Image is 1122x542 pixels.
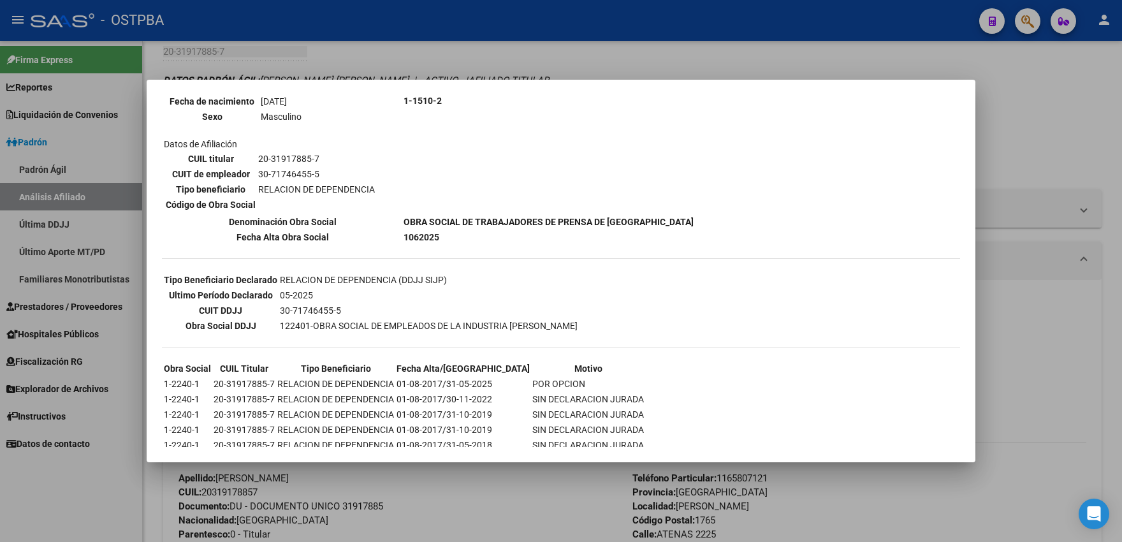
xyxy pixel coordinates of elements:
td: SIN DECLARACION JURADA [532,407,645,421]
th: CUIT de empleador [165,167,256,181]
th: Obra Social [163,362,212,376]
th: Sexo [165,110,259,124]
td: RELACION DE DEPENDENCIA [277,392,395,406]
td: RELACION DE DEPENDENCIA (DDJJ SIJP) [279,273,578,287]
td: 01-08-2017/30-11-2022 [396,392,530,406]
td: 122401-OBRA SOCIAL DE EMPLEADOS DE LA INDUSTRIA [PERSON_NAME] [279,319,578,333]
td: 30-71746455-5 [279,304,578,318]
td: RELACION DE DEPENDENCIA [277,438,395,452]
td: Masculino [260,110,400,124]
th: Fecha Alta/[GEOGRAPHIC_DATA] [396,362,530,376]
th: Motivo [532,362,645,376]
td: 20-31917885-7 [213,407,275,421]
td: 20-31917885-7 [213,423,275,437]
td: RELACION DE DEPENDENCIA [258,182,375,196]
b: 1-1510-2 [404,96,442,106]
td: 1-2240-1 [163,407,212,421]
td: RELACION DE DEPENDENCIA [277,377,395,391]
td: 30-71746455-5 [258,167,375,181]
th: Código de Obra Social [165,198,256,212]
td: SIN DECLARACION JURADA [532,392,645,406]
td: POR OPCION [532,377,645,391]
th: Obra Social DDJJ [163,319,278,333]
td: 01-08-2017/31-10-2019 [396,423,530,437]
td: 01-08-2017/31-05-2018 [396,438,530,452]
b: 1062025 [404,232,439,242]
th: CUIL Titular [213,362,275,376]
th: Denominación Obra Social [163,215,402,229]
td: 20-31917885-7 [258,152,375,166]
div: Open Intercom Messenger [1079,499,1109,529]
td: RELACION DE DEPENDENCIA [277,423,395,437]
td: 1-2240-1 [163,377,212,391]
td: SIN DECLARACION JURADA [532,423,645,437]
td: SIN DECLARACION JURADA [532,438,645,452]
td: 1-2240-1 [163,438,212,452]
th: Ultimo Período Declarado [163,288,278,302]
b: OBRA SOCIAL DE TRABAJADORES DE PRENSA DE [GEOGRAPHIC_DATA] [404,217,694,227]
td: 1-2240-1 [163,392,212,406]
th: CUIL titular [165,152,256,166]
td: 1-2240-1 [163,423,212,437]
td: 01-08-2017/31-10-2019 [396,407,530,421]
td: 20-31917885-7 [213,377,275,391]
th: Fecha de nacimiento [165,94,259,108]
th: Tipo Beneficiario [277,362,395,376]
td: 05-2025 [279,288,578,302]
td: RELACION DE DEPENDENCIA [277,407,395,421]
td: [DATE] [260,94,400,108]
td: 20-31917885-7 [213,392,275,406]
th: CUIT DDJJ [163,304,278,318]
td: 20-31917885-7 [213,438,275,452]
td: 01-08-2017/31-05-2025 [396,377,530,391]
th: Fecha Alta Obra Social [163,230,402,244]
th: Tipo Beneficiario Declarado [163,273,278,287]
th: Tipo beneficiario [165,182,256,196]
